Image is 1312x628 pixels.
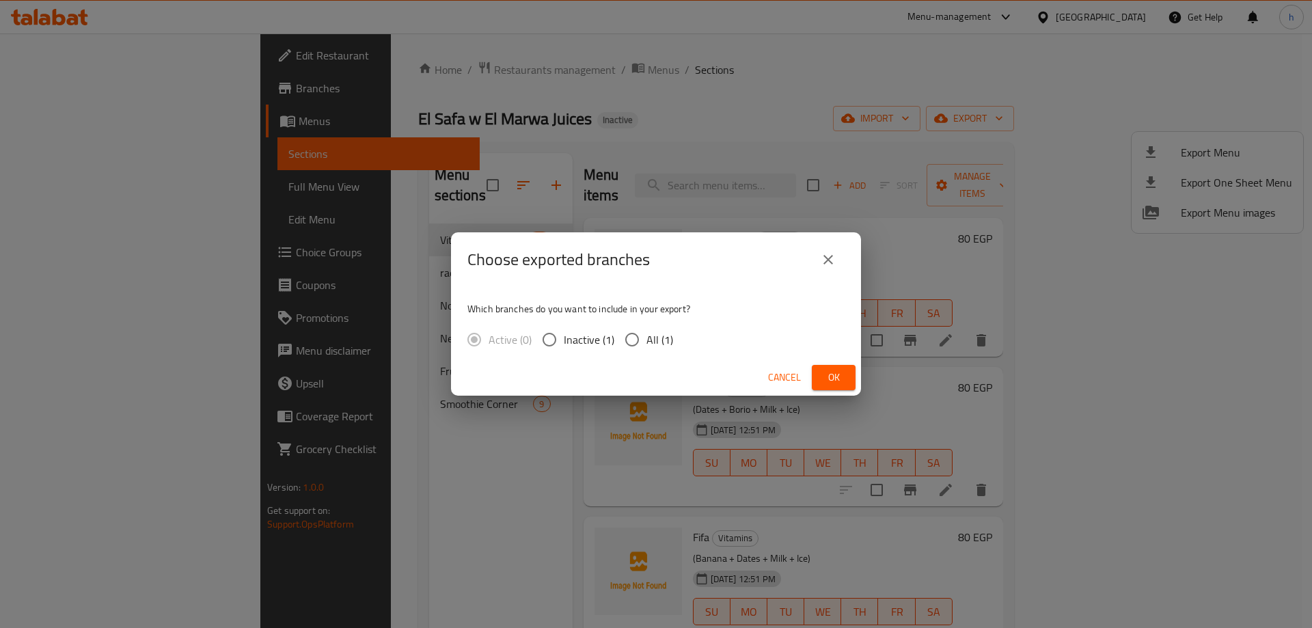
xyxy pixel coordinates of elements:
[489,331,532,348] span: Active (0)
[812,243,845,276] button: close
[823,369,845,386] span: Ok
[812,365,856,390] button: Ok
[467,249,650,271] h2: Choose exported branches
[768,369,801,386] span: Cancel
[763,365,806,390] button: Cancel
[467,302,845,316] p: Which branches do you want to include in your export?
[564,331,614,348] span: Inactive (1)
[646,331,673,348] span: All (1)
